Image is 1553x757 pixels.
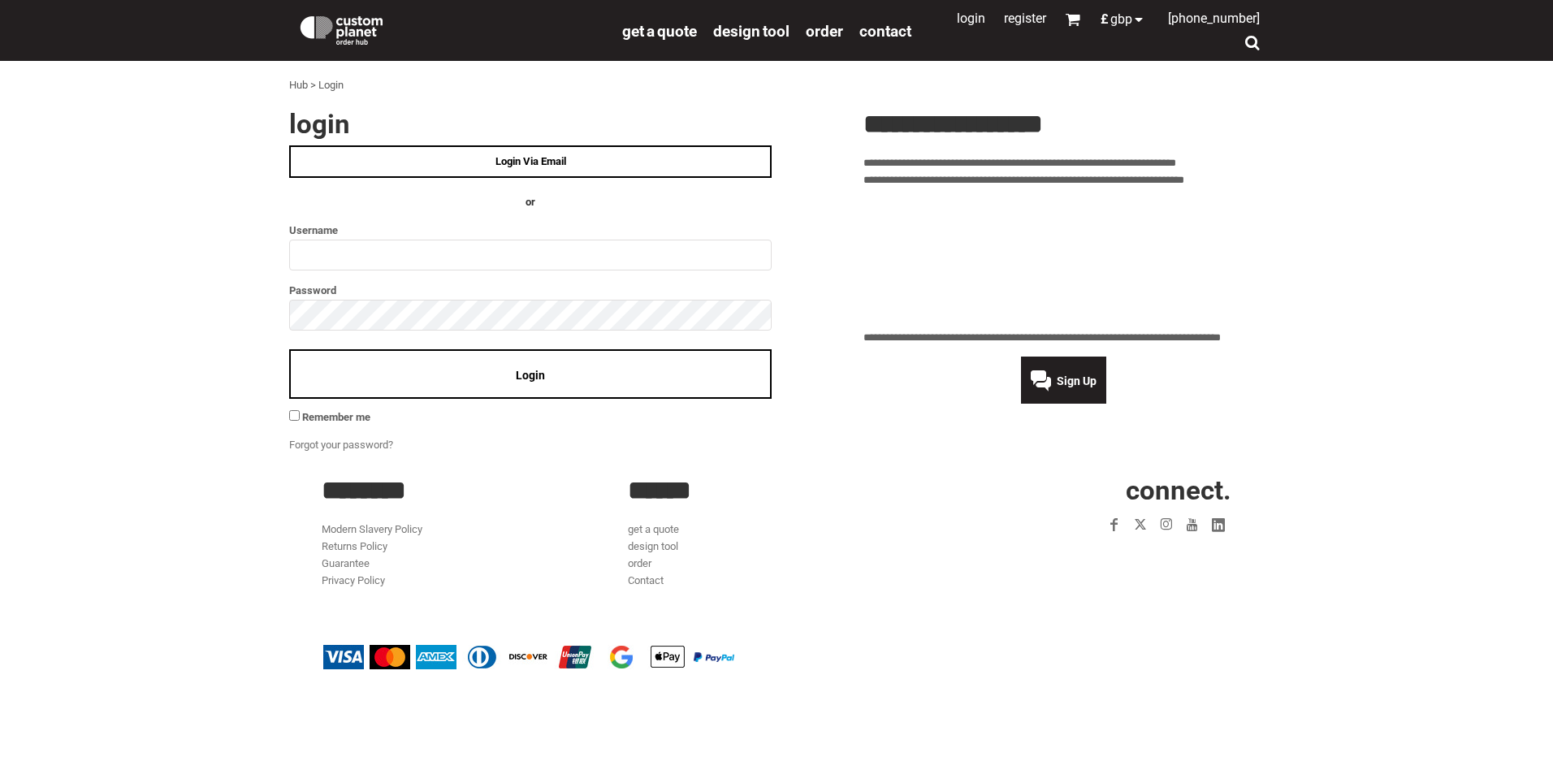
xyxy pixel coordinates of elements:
[318,77,344,94] div: Login
[859,21,911,40] a: Contact
[322,574,385,586] a: Privacy Policy
[806,21,843,40] a: order
[302,411,370,423] span: Remember me
[622,22,697,41] span: get a quote
[508,645,549,669] img: Discover
[310,77,316,94] div: >
[495,155,566,167] span: Login Via Email
[628,523,679,535] a: get a quote
[1168,11,1260,26] span: [PHONE_NUMBER]
[516,369,545,382] span: Login
[289,281,772,300] label: Password
[289,194,772,211] h4: OR
[289,79,308,91] a: Hub
[289,4,614,53] a: Custom Planet
[863,198,1264,320] iframe: Customer reviews powered by Trustpilot
[289,439,393,451] a: Forgot your password?
[1101,13,1110,26] span: £
[1004,11,1046,26] a: Register
[322,557,370,569] a: Guarantee
[322,523,422,535] a: Modern Slavery Policy
[622,21,697,40] a: get a quote
[370,645,410,669] img: Mastercard
[713,21,789,40] a: design tool
[297,12,386,45] img: Custom Planet
[289,145,772,178] a: Login Via Email
[1007,547,1231,567] iframe: Customer reviews powered by Trustpilot
[628,574,664,586] a: Contact
[555,645,595,669] img: China UnionPay
[1110,13,1132,26] span: GBP
[462,645,503,669] img: Diners Club
[957,11,985,26] a: Login
[289,221,772,240] label: Username
[323,645,364,669] img: Visa
[935,477,1231,504] h2: CONNECT.
[601,645,642,669] img: Google Pay
[628,540,678,552] a: design tool
[647,645,688,669] img: Apple Pay
[694,652,734,662] img: PayPal
[1057,374,1097,387] span: Sign Up
[859,22,911,41] span: Contact
[289,110,772,137] h2: Login
[628,557,651,569] a: order
[806,22,843,41] span: order
[713,22,789,41] span: design tool
[322,540,387,552] a: Returns Policy
[289,410,300,421] input: Remember me
[416,645,456,669] img: American Express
